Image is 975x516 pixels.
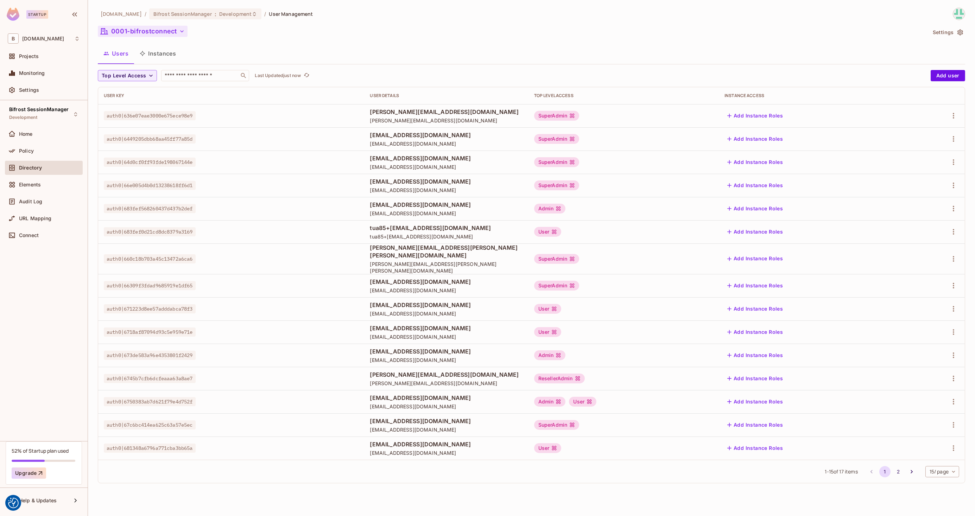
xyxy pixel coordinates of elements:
[22,36,64,42] span: Workspace: bifrostconnect.com
[724,133,786,145] button: Add Instance Roles
[26,10,48,19] div: Startup
[104,281,196,290] span: auth0|66309f3fdad9685919e1df65
[214,11,217,17] span: :
[19,87,39,93] span: Settings
[370,117,523,124] span: [PERSON_NAME][EMAIL_ADDRESS][DOMAIN_NAME]
[370,371,523,378] span: [PERSON_NAME][EMAIL_ADDRESS][DOMAIN_NAME]
[370,201,523,209] span: [EMAIL_ADDRESS][DOMAIN_NAME]
[879,466,891,477] button: page 1
[865,466,918,477] nav: pagination navigation
[534,304,562,314] div: User
[104,351,196,360] span: auth0|673de583a96e4353801f2429
[104,397,196,406] span: auth0|6750383ab7d621f79e4d752f
[370,333,523,340] span: [EMAIL_ADDRESS][DOMAIN_NAME]
[724,180,786,191] button: Add Instance Roles
[153,11,212,17] span: Bifrost SessionManager
[98,70,157,81] button: Top Level Access
[19,232,39,238] span: Connect
[104,254,196,263] span: auth0|660c18b703a45c13472a6ca6
[269,11,313,17] span: User Management
[304,72,310,79] span: refresh
[370,310,523,317] span: [EMAIL_ADDRESS][DOMAIN_NAME]
[534,111,580,121] div: SuperAdmin
[104,304,196,313] span: auth0|671223d8ee57adddabca78f3
[370,187,523,193] span: [EMAIL_ADDRESS][DOMAIN_NAME]
[370,287,523,294] span: [EMAIL_ADDRESS][DOMAIN_NAME]
[302,71,311,80] button: refresh
[370,210,523,217] span: [EMAIL_ADDRESS][DOMAIN_NAME]
[104,93,359,98] div: User Key
[104,420,196,429] span: auth0|67c6bc414ea625c63a57e5ec
[931,70,965,81] button: Add user
[104,444,196,453] span: auth0|681348a6796a771cba3bb65a
[19,498,57,503] span: Help & Updates
[370,224,523,232] span: tua85+[EMAIL_ADDRESS][DOMAIN_NAME]
[534,254,580,264] div: SuperAdmin
[9,107,69,112] span: Bifrost SessionManager
[370,244,523,259] span: [PERSON_NAME][EMAIL_ADDRESS][PERSON_NAME][PERSON_NAME][DOMAIN_NAME]
[134,45,182,62] button: Instances
[370,357,523,363] span: [EMAIL_ADDRESS][DOMAIN_NAME]
[370,426,523,433] span: [EMAIL_ADDRESS][DOMAIN_NAME]
[724,280,786,291] button: Add Instance Roles
[724,110,786,121] button: Add Instance Roles
[534,180,580,190] div: SuperAdmin
[104,181,196,190] span: auth0|66e005d4b0d13238618ff6d1
[370,93,523,98] div: User Details
[724,203,786,214] button: Add Instance Roles
[7,8,19,21] img: SReyMgAAAABJRU5ErkJggg==
[19,216,52,221] span: URL Mapping
[534,420,580,430] div: SuperAdmin
[104,327,196,337] span: auth0|6718af87094d93c5e959e71e
[104,227,196,236] span: auth0|683fef0d21cd8dc8379a3169
[264,11,266,17] li: /
[12,467,46,479] button: Upgrade
[930,27,965,38] button: Settings
[534,93,713,98] div: Top Level Access
[104,204,196,213] span: auth0|683fef568260437d437b2def
[569,397,596,407] div: User
[534,443,562,453] div: User
[825,468,857,476] span: 1 - 15 of 17 items
[19,199,42,204] span: Audit Log
[255,73,301,78] p: Last Updated just now
[724,226,786,237] button: Add Instance Roles
[370,178,523,185] span: [EMAIL_ADDRESS][DOMAIN_NAME]
[19,165,42,171] span: Directory
[370,394,523,402] span: [EMAIL_ADDRESS][DOMAIN_NAME]
[724,373,786,384] button: Add Instance Roles
[370,301,523,309] span: [EMAIL_ADDRESS][DOMAIN_NAME]
[9,115,38,120] span: Development
[724,419,786,431] button: Add Instance Roles
[8,33,19,44] span: B
[370,164,523,170] span: [EMAIL_ADDRESS][DOMAIN_NAME]
[19,70,45,76] span: Monitoring
[145,11,146,17] li: /
[724,253,786,265] button: Add Instance Roles
[370,348,523,355] span: [EMAIL_ADDRESS][DOMAIN_NAME]
[534,327,562,337] div: User
[724,442,786,454] button: Add Instance Roles
[19,148,34,154] span: Policy
[534,227,562,237] div: User
[370,403,523,410] span: [EMAIL_ADDRESS][DOMAIN_NAME]
[370,108,523,116] span: [PERSON_NAME][EMAIL_ADDRESS][DOMAIN_NAME]
[370,261,523,274] span: [PERSON_NAME][EMAIL_ADDRESS][PERSON_NAME][PERSON_NAME][DOMAIN_NAME]
[370,417,523,425] span: [EMAIL_ADDRESS][DOMAIN_NAME]
[370,131,523,139] span: [EMAIL_ADDRESS][DOMAIN_NAME]
[724,396,786,407] button: Add Instance Roles
[534,204,566,214] div: Admin
[724,326,786,338] button: Add Instance Roles
[724,93,901,98] div: Instance Access
[534,374,585,383] div: ResellerAdmin
[370,278,523,286] span: [EMAIL_ADDRESS][DOMAIN_NAME]
[104,111,196,120] span: auth0|636e07eae3000e675ece98e9
[8,498,19,508] button: Consent Preferences
[534,350,566,360] div: Admin
[101,11,142,17] span: the active workspace
[301,71,311,80] span: Click to refresh data
[370,324,523,332] span: [EMAIL_ADDRESS][DOMAIN_NAME]
[102,71,146,80] span: Top Level Access
[370,140,523,147] span: [EMAIL_ADDRESS][DOMAIN_NAME]
[534,157,580,167] div: SuperAdmin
